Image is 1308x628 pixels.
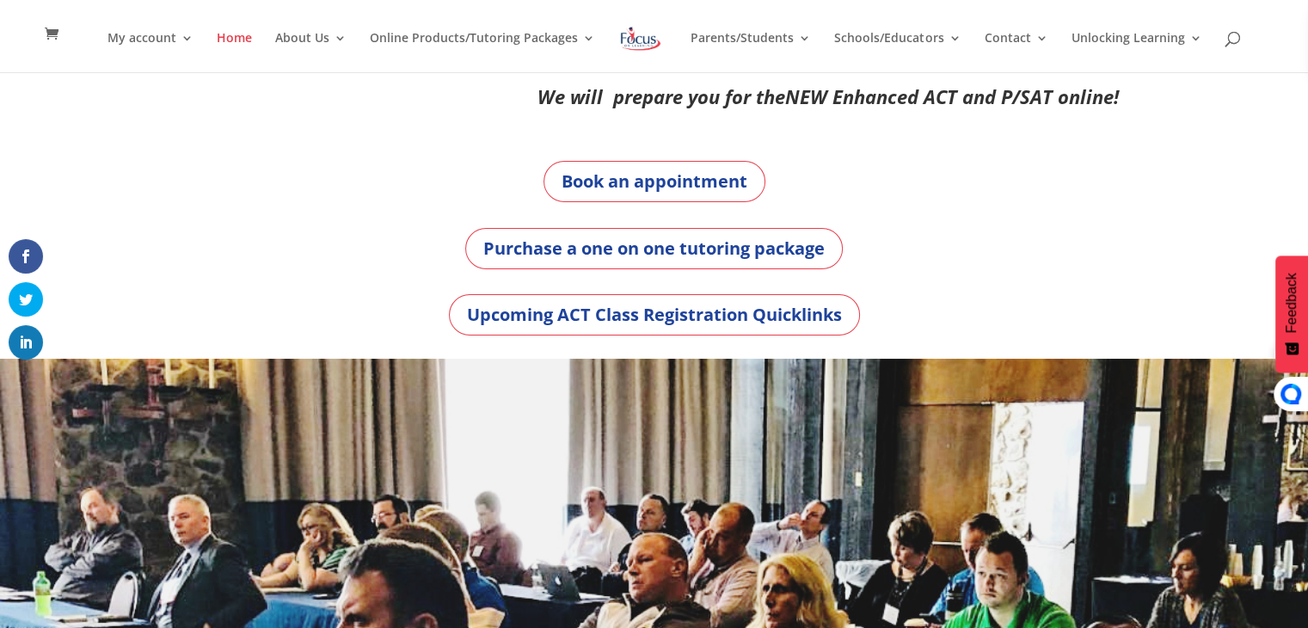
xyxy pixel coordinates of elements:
[1275,256,1308,372] button: Feedback - Show survey
[834,32,961,72] a: Schools/Educators
[785,83,1119,109] em: NEW Enhanced ACT and P/SAT online!
[1071,32,1201,72] a: Unlocking Learning
[217,32,252,72] a: Home
[691,32,811,72] a: Parents/Students
[618,23,663,54] img: Focus on Learning
[537,83,785,109] em: We will prepare you for the
[107,32,193,72] a: My account
[370,32,595,72] a: Online Products/Tutoring Packages
[465,228,843,269] a: Purchase a one on one tutoring package
[543,161,765,202] a: Book an appointment
[984,32,1047,72] a: Contact
[449,294,860,336] a: Upcoming ACT Class Registration Quicklinks
[275,32,347,72] a: About Us
[1284,273,1299,333] span: Feedback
